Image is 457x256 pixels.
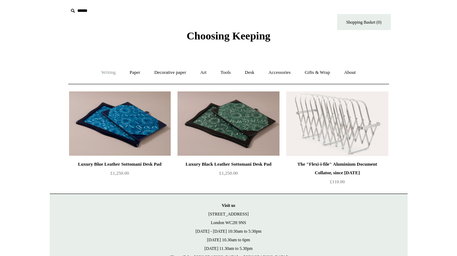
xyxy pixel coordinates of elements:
[95,63,122,82] a: Writing
[178,91,279,156] img: Luxury Black Leather Sottomani Desk Pad
[69,160,171,189] a: Luxury Blue Leather Sottomani Desk Pad £1,250.00
[111,170,129,176] span: £1,250.00
[194,63,213,82] a: Art
[214,63,237,82] a: Tools
[69,91,171,156] a: Luxury Blue Leather Sottomani Desk Pad Luxury Blue Leather Sottomani Desk Pad
[148,63,193,82] a: Decorative paper
[286,160,388,189] a: The "Flexi-i-file" Aluminium Document Collator, since [DATE] £110.00
[219,170,238,176] span: £1,250.00
[179,160,277,169] div: Luxury Black Leather Sottomani Desk Pad
[238,63,261,82] a: Desk
[178,160,279,189] a: Luxury Black Leather Sottomani Desk Pad £1,250.00
[222,203,235,208] strong: Visit us
[123,63,147,82] a: Paper
[69,91,171,156] img: Luxury Blue Leather Sottomani Desk Pad
[262,63,297,82] a: Accessories
[330,179,345,184] span: £110.00
[186,35,270,41] a: Choosing Keeping
[286,91,388,156] img: The "Flexi-i-file" Aluminium Document Collator, since 1941
[288,160,386,177] div: The "Flexi-i-file" Aluminium Document Collator, since [DATE]
[298,63,336,82] a: Gifts & Wrap
[337,63,362,82] a: About
[286,91,388,156] a: The "Flexi-i-file" Aluminium Document Collator, since 1941 The "Flexi-i-file" Aluminium Document ...
[71,160,169,169] div: Luxury Blue Leather Sottomani Desk Pad
[186,30,270,42] span: Choosing Keeping
[337,14,391,30] a: Shopping Basket (0)
[178,91,279,156] a: Luxury Black Leather Sottomani Desk Pad Luxury Black Leather Sottomani Desk Pad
